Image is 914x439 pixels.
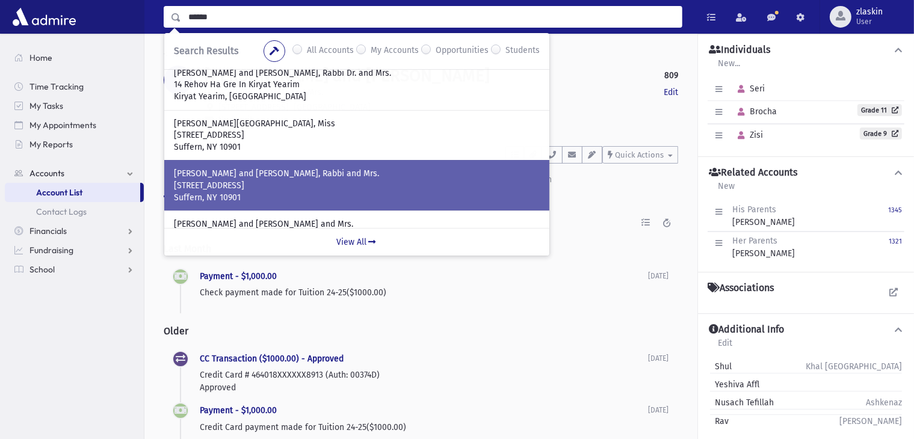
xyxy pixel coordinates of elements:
a: Grade 11 [857,104,902,116]
p: [PERSON_NAME] and [PERSON_NAME], Rabbi and Mrs. [174,168,540,180]
span: Contact Logs [36,206,87,217]
span: User [856,17,883,26]
p: [PERSON_NAME] and [PERSON_NAME], Rabbi Dr. and Mrs. [174,67,540,79]
span: Brocha [732,106,777,117]
button: Individuals [708,44,904,57]
p: [PERSON_NAME][GEOGRAPHIC_DATA], Miss [174,118,540,130]
a: My Tasks [5,96,144,115]
h4: Additional Info [709,324,784,336]
span: Seri [732,84,765,94]
span: [DATE] [648,406,669,414]
span: [DATE] [648,272,669,280]
p: [STREET_ADDRESS] [174,180,540,192]
a: Accounts [164,49,208,60]
a: Accounts [5,164,144,183]
p: Check payment made for Tuition 24-25($1000.00) [200,286,648,299]
input: Search [181,6,682,28]
a: Grade 9 [860,127,902,140]
span: Fundraising [29,245,73,256]
p: 14 Rehov Ha Gre In Kiryat Yearim [174,79,540,91]
a: My Reports [5,135,144,154]
img: AdmirePro [10,5,79,29]
label: All Accounts [307,44,354,58]
a: Contact Logs [5,202,144,221]
a: Fundraising [5,241,144,260]
span: Time Tracking [29,81,84,92]
label: Opportunities [436,44,489,58]
a: 1321 [889,235,902,260]
span: His Parents [732,204,776,215]
h4: Individuals [709,44,770,57]
a: Home [5,48,144,67]
span: Khal [GEOGRAPHIC_DATA] [806,360,902,373]
span: Shul [710,360,732,373]
span: zlaskin [856,7,883,17]
p: [PERSON_NAME] and [PERSON_NAME] and Mrs. [174,218,540,230]
a: View All [164,228,549,256]
span: My Reports [29,139,73,150]
a: New... [717,57,741,78]
h2: Older [164,316,678,346]
h4: Associations [708,282,774,294]
span: My Appointments [29,120,96,130]
span: Financials [29,226,67,236]
a: New [717,179,735,201]
h2: Last Month [164,233,678,264]
a: CC Transaction ($1000.00) - Approved [200,354,344,364]
a: School [5,260,144,279]
p: Credit Card # 464018XXXXXX8913 (Auth: 00374D) [200,369,648,381]
button: Related Accounts [708,167,904,179]
a: Financials [5,221,144,241]
span: Nusach Tefillah [710,396,774,409]
a: 1345 [888,203,902,229]
button: Quick Actions [602,146,678,164]
small: 1321 [889,238,902,245]
small: 1345 [888,206,902,214]
a: Payment - $1,000.00 [200,405,277,416]
button: Additional Info [708,324,904,336]
p: Suffern, NY 10901 [174,141,540,153]
strong: 809 [664,69,678,82]
span: Ashkenaz [866,396,902,409]
label: Students [505,44,540,58]
span: My Tasks [29,100,63,111]
p: Kiryat Yearim, [GEOGRAPHIC_DATA] [174,91,540,103]
p: Credit Card payment made for Tuition 24-25($1000.00) [200,421,648,434]
span: Quick Actions [615,150,664,159]
span: Her Parents [732,236,777,246]
a: Payment - $1,000.00 [200,271,277,281]
div: [PERSON_NAME] [732,203,795,229]
a: Edit [664,86,678,99]
p: Suffern, NY 10901 [174,192,540,204]
a: Time Tracking [5,77,144,96]
a: Edit [717,336,733,358]
p: [STREET_ADDRESS] [174,129,540,141]
h4: Related Accounts [709,167,797,179]
span: Home [29,52,52,63]
span: Account List [36,187,82,198]
a: Account List [5,183,140,202]
p: Approved [200,381,648,394]
label: My Accounts [371,44,419,58]
span: [DATE] [648,354,669,363]
span: Rav [710,415,729,428]
nav: breadcrumb [164,48,208,66]
span: Search Results [174,45,238,57]
a: My Appointments [5,115,144,135]
div: K [164,66,193,94]
span: [PERSON_NAME] [839,415,902,428]
span: Accounts [29,168,64,179]
span: Zisi [732,130,763,140]
span: Yeshiva Affl [710,378,759,391]
a: Activity [164,164,222,197]
div: [PERSON_NAME] [732,235,795,260]
span: School [29,264,55,275]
